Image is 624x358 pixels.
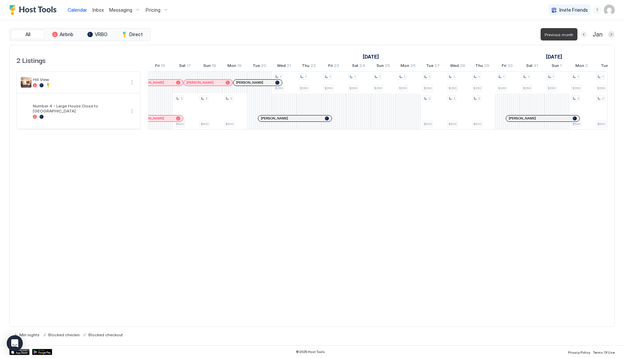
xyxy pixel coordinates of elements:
[9,28,151,41] div: tab-group
[253,63,260,70] span: Tue
[310,63,316,70] span: 22
[11,30,45,39] button: All
[277,63,286,70] span: Wed
[399,62,417,71] a: January 26, 2026
[572,86,580,90] span: $260
[502,63,506,70] span: Fri
[129,31,143,37] span: Direct
[32,349,52,355] div: Google Play Store
[153,62,167,71] a: January 16, 2026
[137,116,164,120] span: [PERSON_NAME]
[68,6,87,13] a: Calendar
[500,62,514,71] a: January 30, 2026
[155,63,160,70] span: Fri
[608,31,615,38] button: Next month
[448,62,467,71] a: January 28, 2026
[334,63,339,70] span: 23
[176,122,184,126] span: $500
[428,75,430,79] span: 1
[593,350,615,354] span: Terms Of Use
[296,350,325,354] span: © 2025 Host Tools
[428,96,430,101] span: 2
[146,7,160,13] span: Pricing
[212,63,216,70] span: 18
[178,62,193,71] a: January 17, 2026
[552,63,559,70] span: Sun
[9,349,29,355] div: App Store
[21,77,31,88] div: listing image
[230,96,232,101] span: 2
[484,63,489,70] span: 29
[404,75,405,79] span: 1
[88,332,123,337] span: Blocked checkout
[577,96,579,101] span: 2
[475,63,483,70] span: Thu
[325,86,333,90] span: $260
[109,7,132,13] span: Messaging
[251,62,268,71] a: January 20, 2026
[503,75,504,79] span: 1
[448,122,457,126] span: $500
[560,63,562,70] span: 1
[9,5,60,15] a: Host Tools Logo
[498,86,506,90] span: $260
[385,63,390,70] span: 25
[46,30,79,39] button: Airbnb
[559,7,588,13] span: Invite Friends
[92,6,104,13] a: Inbox
[128,107,136,115] button: More options
[597,122,605,126] span: $500
[354,75,356,79] span: 1
[568,350,590,354] span: Privacy Policy
[350,62,367,71] a: January 24, 2026
[48,332,80,337] span: Blocked checkin
[597,86,605,90] span: $260
[287,63,291,70] span: 21
[300,86,308,90] span: $260
[374,86,382,90] span: $260
[300,62,318,71] a: January 22, 2026
[376,63,384,70] span: Sun
[593,348,615,355] a: Terms Of Use
[399,86,407,90] span: $260
[116,30,149,39] button: Direct
[302,63,309,70] span: Thu
[275,62,293,71] a: January 21, 2026
[604,5,615,15] div: User profile
[460,63,465,70] span: 28
[227,63,236,70] span: Mon
[478,75,480,79] span: 1
[577,75,579,79] span: 1
[275,86,283,90] span: $260
[426,63,433,70] span: Tue
[593,31,603,38] span: Jan
[33,103,125,113] span: Number 4 - Large House Close to [GEOGRAPHIC_DATA]
[401,63,409,70] span: Mon
[474,62,491,71] a: January 29, 2026
[473,122,481,126] span: $500
[181,96,183,101] span: 2
[424,62,441,71] a: January 27, 2026
[473,86,481,90] span: $260
[545,32,573,37] span: Previous month
[424,122,432,126] span: $500
[304,75,306,79] span: 1
[261,63,266,70] span: 20
[25,31,30,37] span: All
[585,63,588,70] span: 2
[349,86,357,90] span: $260
[434,63,440,70] span: 27
[361,52,380,62] a: January 1, 2026
[507,63,513,70] span: 30
[19,332,40,337] span: Min nights
[179,63,186,70] span: Sat
[548,86,556,90] span: $260
[453,96,455,101] span: 2
[137,80,164,85] span: [PERSON_NAME]
[526,63,533,70] span: Sat
[203,63,211,70] span: Sun
[359,63,365,70] span: 24
[329,75,331,79] span: 1
[580,31,587,38] button: Previous month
